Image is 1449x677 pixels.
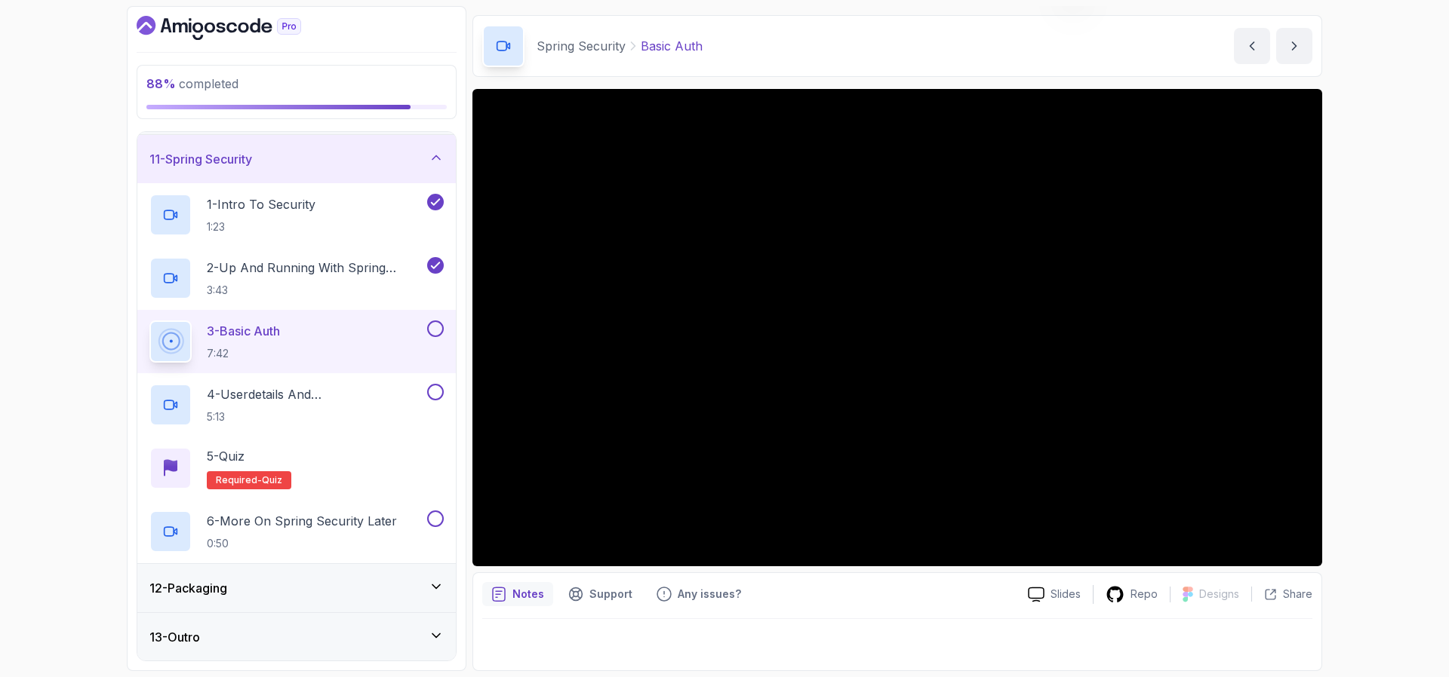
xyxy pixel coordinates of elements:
span: completed [146,76,238,91]
p: Notes [512,587,544,602]
p: Spring Security [537,37,626,55]
p: 3 - Basic Auth [207,322,280,340]
p: 5:13 [207,409,424,424]
p: 3:43 [207,283,424,298]
button: 6-More On Spring Security Later0:50 [149,510,444,553]
h3: 11 - Spring Security [149,150,252,168]
p: 2 - Up And Running With Spring Security [207,259,424,277]
button: 4-Userdetails And Bcryptpasswordencoder5:13 [149,384,444,426]
span: 88 % [146,76,176,91]
p: Share [1283,587,1312,602]
button: 1-Intro To Security1:23 [149,194,444,236]
button: 13-Outro [137,613,456,661]
iframe: 3 - Basic Auth [472,89,1322,566]
button: Feedback button [648,582,750,606]
p: 5 - Quiz [207,447,245,465]
p: Slides [1051,587,1081,602]
h3: 13 - Outro [149,628,200,646]
button: 3-Basic Auth7:42 [149,320,444,363]
button: Share [1251,587,1312,602]
p: 0:50 [207,536,397,551]
p: 1:23 [207,219,315,234]
p: 6 - More On Spring Security Later [207,512,397,530]
p: Designs [1199,587,1239,602]
button: previous content [1234,28,1270,64]
a: Dashboard [137,16,336,40]
a: Repo [1094,585,1170,604]
button: 5-QuizRequired-quiz [149,447,444,489]
button: next content [1276,28,1312,64]
p: 4 - Userdetails And Bcryptpasswordencoder [207,385,424,403]
p: Repo [1131,587,1158,602]
span: Required- [216,474,262,486]
button: 12-Packaging [137,564,456,612]
h3: 12 - Packaging [149,579,227,597]
button: 11-Spring Security [137,135,456,183]
span: quiz [262,474,282,486]
button: notes button [482,582,553,606]
p: Any issues? [678,587,741,602]
p: Support [589,587,632,602]
p: Basic Auth [641,37,703,55]
p: 1 - Intro To Security [207,195,315,213]
button: 2-Up And Running With Spring Security3:43 [149,257,444,299]
p: 7:42 [207,346,280,361]
button: Support button [559,582,641,606]
a: Slides [1016,587,1093,602]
